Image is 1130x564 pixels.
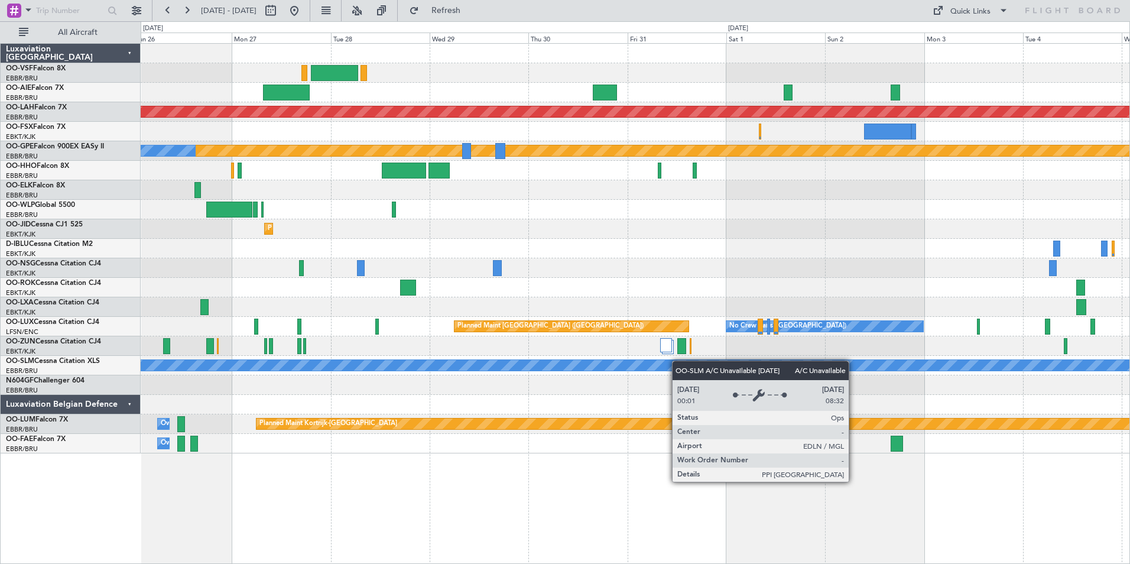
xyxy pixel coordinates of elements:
[6,367,38,375] a: EBBR/BRU
[6,358,100,365] a: OO-SLMCessna Citation XLS
[6,328,38,336] a: LFSN/ENC
[6,65,66,72] a: OO-VSFFalcon 8X
[268,220,405,238] div: Planned Maint Kortrijk-[GEOGRAPHIC_DATA]
[6,74,38,83] a: EBBR/BRU
[6,143,104,150] a: OO-GPEFalcon 900EX EASy II
[404,1,475,20] button: Refresh
[6,358,34,365] span: OO-SLM
[6,143,34,150] span: OO-GPE
[6,65,33,72] span: OO-VSF
[6,416,68,423] a: OO-LUMFalcon 7X
[6,241,93,248] a: D-IBLUCessna Citation M2
[6,386,38,395] a: EBBR/BRU
[6,124,33,131] span: OO-FSX
[6,182,65,189] a: OO-ELKFalcon 8X
[161,435,241,452] div: Owner Melsbroek Air Base
[6,124,66,131] a: OO-FSXFalcon 7X
[6,85,31,92] span: OO-AIE
[6,241,29,248] span: D-IBLU
[6,202,75,209] a: OO-WLPGlobal 5500
[6,113,38,122] a: EBBR/BRU
[6,230,35,239] a: EBKT/KJK
[6,436,33,443] span: OO-FAE
[6,104,34,111] span: OO-LAH
[825,33,924,43] div: Sun 2
[6,319,34,326] span: OO-LUX
[6,436,66,443] a: OO-FAEFalcon 7X
[6,308,35,317] a: EBKT/KJK
[748,435,828,452] div: Owner Melsbroek Air Base
[728,24,748,34] div: [DATE]
[6,347,35,356] a: EBKT/KJK
[36,2,104,20] input: Trip Number
[6,269,35,278] a: EBKT/KJK
[6,191,38,200] a: EBBR/BRU
[6,152,38,161] a: EBBR/BRU
[421,7,471,15] span: Refresh
[13,23,128,42] button: All Aircraft
[6,260,35,267] span: OO-NSG
[6,163,37,170] span: OO-HHO
[6,338,101,345] a: OO-ZUNCessna Citation CJ4
[6,260,101,267] a: OO-NSGCessna Citation CJ4
[6,132,35,141] a: EBKT/KJK
[6,299,34,306] span: OO-LXA
[6,202,35,209] span: OO-WLP
[726,33,825,43] div: Sat 1
[6,299,99,306] a: OO-LXACessna Citation CJ4
[6,93,38,102] a: EBBR/BRU
[528,33,627,43] div: Thu 30
[31,28,125,37] span: All Aircraft
[6,289,35,297] a: EBKT/KJK
[331,33,430,43] div: Tue 28
[6,319,99,326] a: OO-LUXCessna Citation CJ4
[232,33,330,43] div: Mon 27
[6,221,31,228] span: OO-JID
[6,171,38,180] a: EBBR/BRU
[927,1,1014,20] button: Quick Links
[143,24,163,34] div: [DATE]
[1023,33,1122,43] div: Tue 4
[6,182,33,189] span: OO-ELK
[950,6,991,18] div: Quick Links
[6,425,38,434] a: EBBR/BRU
[430,33,528,43] div: Wed 29
[6,280,35,287] span: OO-ROK
[201,5,256,16] span: [DATE] - [DATE]
[6,210,38,219] a: EBBR/BRU
[6,85,64,92] a: OO-AIEFalcon 7X
[924,33,1023,43] div: Mon 3
[6,163,69,170] a: OO-HHOFalcon 8X
[6,104,67,111] a: OO-LAHFalcon 7X
[6,280,101,287] a: OO-ROKCessna Citation CJ4
[628,33,726,43] div: Fri 31
[6,249,35,258] a: EBKT/KJK
[133,33,232,43] div: Sun 26
[729,317,846,335] div: No Crew Paris ([GEOGRAPHIC_DATA])
[259,415,397,433] div: Planned Maint Kortrijk-[GEOGRAPHIC_DATA]
[6,377,85,384] a: N604GFChallenger 604
[6,445,38,453] a: EBBR/BRU
[161,415,241,433] div: Owner Melsbroek Air Base
[6,338,35,345] span: OO-ZUN
[6,221,83,228] a: OO-JIDCessna CJ1 525
[457,317,644,335] div: Planned Maint [GEOGRAPHIC_DATA] ([GEOGRAPHIC_DATA])
[6,416,35,423] span: OO-LUM
[6,377,34,384] span: N604GF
